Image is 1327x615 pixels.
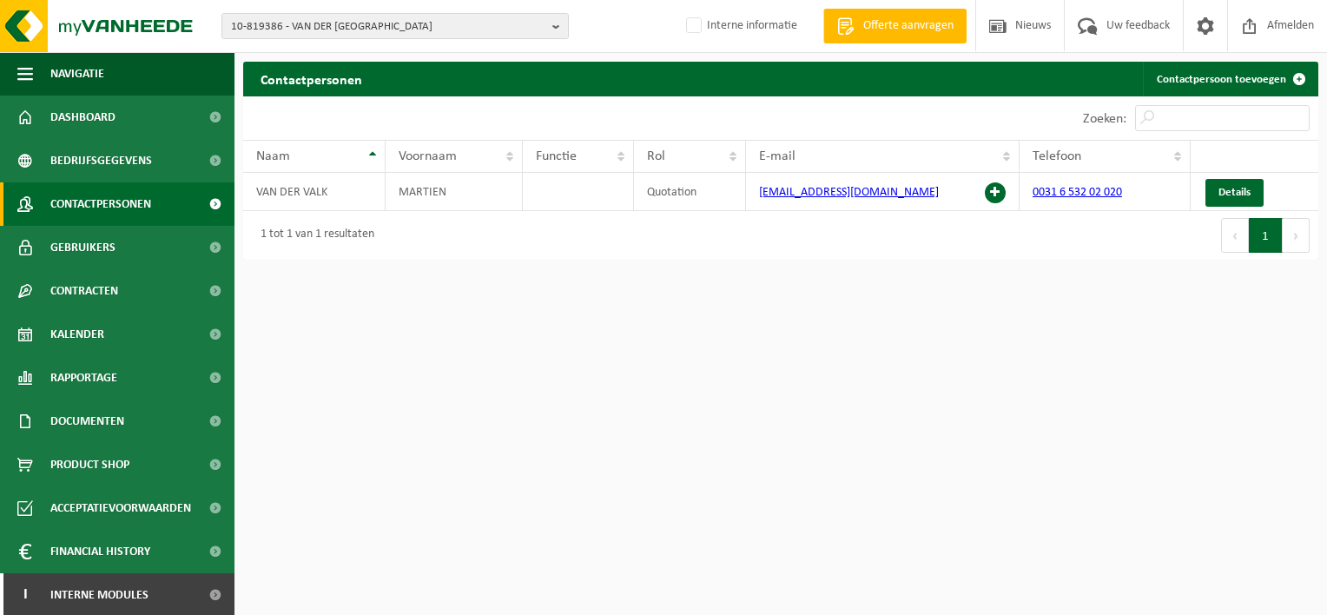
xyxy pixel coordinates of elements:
span: Rapportage [50,356,117,400]
span: Kalender [50,313,104,356]
span: Telefoon [1033,149,1081,163]
span: Product Shop [50,443,129,486]
span: 10-819386 - VAN DER [GEOGRAPHIC_DATA] [231,14,545,40]
span: Details [1218,187,1251,198]
button: 1 [1249,218,1283,253]
button: Next [1283,218,1310,253]
button: Previous [1221,218,1249,253]
h2: Contactpersonen [243,62,380,96]
a: [EMAIL_ADDRESS][DOMAIN_NAME] [759,186,939,199]
span: Functie [536,149,577,163]
td: VAN DER VALK [243,173,386,211]
label: Zoeken: [1083,112,1126,126]
div: 1 tot 1 van 1 resultaten [252,220,374,251]
span: Bedrijfsgegevens [50,139,152,182]
a: Offerte aanvragen [823,9,967,43]
span: Contactpersonen [50,182,151,226]
a: 0031 6 532 02 020 [1033,186,1122,199]
a: Contactpersoon toevoegen [1143,62,1317,96]
span: Rol [647,149,665,163]
span: Contracten [50,269,118,313]
label: Interne informatie [683,13,797,39]
span: Dashboard [50,96,116,139]
span: Naam [256,149,290,163]
span: Financial History [50,530,150,573]
a: Details [1205,179,1264,207]
td: Quotation [634,173,746,211]
span: Gebruikers [50,226,116,269]
span: Acceptatievoorwaarden [50,486,191,530]
span: E-mail [759,149,796,163]
span: Offerte aanvragen [859,17,958,35]
button: 10-819386 - VAN DER [GEOGRAPHIC_DATA] [221,13,569,39]
td: MARTIEN [386,173,522,211]
span: Documenten [50,400,124,443]
span: Voornaam [399,149,457,163]
span: Navigatie [50,52,104,96]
